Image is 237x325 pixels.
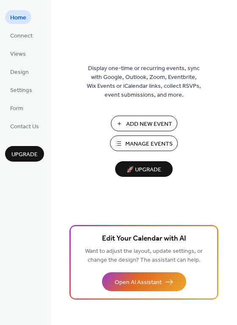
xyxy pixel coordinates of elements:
[10,14,26,22] span: Home
[5,46,31,60] a: Views
[5,10,31,24] a: Home
[10,32,33,41] span: Connect
[10,50,26,59] span: Views
[110,135,178,151] button: Manage Events
[120,164,168,176] span: 🚀 Upgrade
[5,65,34,79] a: Design
[125,140,173,149] span: Manage Events
[5,119,44,133] a: Contact Us
[85,246,203,266] span: Want to adjust the layout, update settings, or change the design? The assistant can help.
[5,101,28,115] a: Form
[5,28,38,42] a: Connect
[102,233,186,245] span: Edit Your Calendar with AI
[115,278,162,287] span: Open AI Assistant
[10,122,39,131] span: Contact Us
[10,104,23,113] span: Form
[102,272,186,291] button: Open AI Assistant
[115,161,173,177] button: 🚀 Upgrade
[87,64,201,100] span: Display one-time or recurring events, sync with Google, Outlook, Zoom, Eventbrite, Wix Events or ...
[10,86,32,95] span: Settings
[111,116,177,131] button: Add New Event
[126,120,172,129] span: Add New Event
[10,68,29,77] span: Design
[5,83,37,97] a: Settings
[11,150,38,159] span: Upgrade
[5,146,44,162] button: Upgrade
